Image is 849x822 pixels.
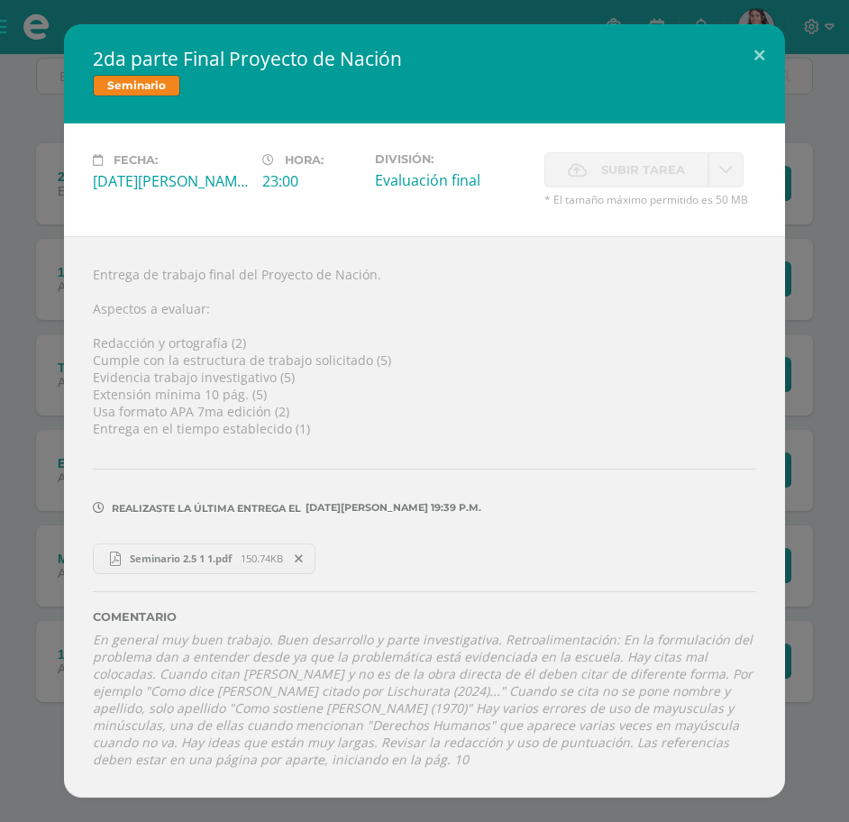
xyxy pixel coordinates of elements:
[114,153,158,167] span: Fecha:
[301,507,481,508] span: [DATE][PERSON_NAME] 19:39 p.m.
[121,552,241,565] span: Seminario 2.5 1 1.pdf
[375,170,530,190] div: Evaluación final
[262,171,361,191] div: 23:00
[93,631,753,768] i: En general muy buen trabajo. Buen desarrollo y parte investigativa. Retroalimentación: En la form...
[64,236,785,797] div: Entrega de trabajo final del Proyecto de Nación. Aspectos a evaluar: Redacción y ortografía (2) C...
[93,171,248,191] div: [DATE][PERSON_NAME]
[375,152,530,166] label: División:
[284,549,315,569] span: Remover entrega
[241,552,283,565] span: 150.74KB
[544,192,756,207] span: * El tamaño máximo permitido es 50 MB
[112,502,301,515] span: Realizaste la última entrega el
[93,543,315,574] a: Seminario 2.5 1 1.pdf 150.74KB
[734,24,785,86] button: Close (Esc)
[601,153,685,187] span: Subir tarea
[93,46,756,71] h2: 2da parte Final Proyecto de Nación
[544,152,708,187] label: La fecha de entrega ha expirado
[93,75,180,96] span: Seminario
[708,152,744,187] a: La fecha de entrega ha expirado
[285,153,324,167] span: Hora:
[93,610,756,624] label: Comentario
